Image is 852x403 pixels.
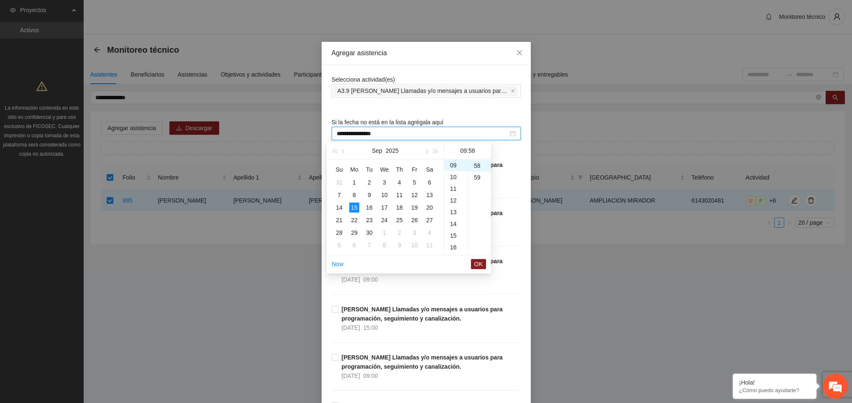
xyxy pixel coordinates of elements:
div: 28 [334,228,344,238]
td: 2025-10-05 [332,239,347,252]
div: 27 [425,215,435,225]
div: 10 [379,190,389,200]
td: 2025-09-26 [407,214,422,226]
div: 1 [379,228,389,238]
strong: [PERSON_NAME] Llamadas y/o mensajes a usuarios para programación, seguimiento y canalización. [342,258,503,274]
span: [DATE] [342,372,360,379]
div: 09 [444,159,468,171]
td: 2025-08-31 [332,176,347,189]
td: 2025-09-28 [332,226,347,239]
div: 30 [364,228,374,238]
td: 2025-10-08 [377,239,392,252]
span: A3.9 [PERSON_NAME] Llamadas y/o mensajes a usuarios para programación, seguimiento y canalización. [338,86,509,95]
div: 6 [425,177,435,187]
th: We [377,163,392,176]
div: 5 [334,240,344,250]
span: close [516,49,523,56]
div: 31 [334,177,344,187]
td: 2025-10-06 [347,239,362,252]
span: A3.9 Cuauhtémoc Llamadas y/o mensajes a usuarios para programación, seguimiento y canalización. [334,86,517,96]
td: 2025-09-14 [332,201,347,214]
div: 58 [468,160,491,172]
div: Minimizar ventana de chat en vivo [137,4,157,24]
th: Mo [347,163,362,176]
div: 29 [349,228,359,238]
td: 2025-09-29 [347,226,362,239]
div: 59 [468,172,491,183]
span: [DATE] [342,276,360,283]
div: 12 [444,195,468,206]
td: 2025-09-24 [377,214,392,226]
td: 2025-09-15 [347,201,362,214]
div: 15 [444,230,468,241]
div: 23 [364,215,374,225]
th: Th [392,163,407,176]
div: 13 [444,206,468,218]
div: 8 [379,240,389,250]
div: 6 [349,240,359,250]
div: 22 [349,215,359,225]
td: 2025-09-19 [407,201,422,214]
div: 4 [425,228,435,238]
td: 2025-09-05 [407,176,422,189]
td: 2025-10-04 [422,226,437,239]
div: 11 [444,183,468,195]
td: 2025-09-23 [362,214,377,226]
th: Fr [407,163,422,176]
div: 9 [394,240,404,250]
span: Si la fecha no está en la lista agrégala aquí [332,119,444,126]
td: 2025-09-04 [392,176,407,189]
td: 2025-10-09 [392,239,407,252]
span: 09:00 [363,276,378,283]
div: 1 [349,177,359,187]
td: 2025-09-02 [362,176,377,189]
td: 2025-09-20 [422,201,437,214]
span: 09:00 [363,372,378,379]
td: 2025-09-21 [332,214,347,226]
div: 24 [379,215,389,225]
div: 11 [425,240,435,250]
td: 2025-09-30 [362,226,377,239]
div: 7 [334,190,344,200]
td: 2025-09-16 [362,201,377,214]
div: 20 [425,203,435,213]
td: 2025-10-01 [377,226,392,239]
div: 3 [409,228,420,238]
div: 14 [334,203,344,213]
span: close [511,89,515,93]
span: [DATE] [342,324,360,331]
div: 16 [444,241,468,253]
div: 11 [394,190,404,200]
td: 2025-09-25 [392,214,407,226]
div: 10 [409,240,420,250]
div: 2 [394,228,404,238]
div: 5 [409,177,420,187]
td: 2025-09-27 [422,214,437,226]
button: Sep [372,142,382,159]
td: 2025-09-22 [347,214,362,226]
button: 2025 [386,142,399,159]
div: 19 [409,203,420,213]
strong: [PERSON_NAME] Llamadas y/o mensajes a usuarios para programación, seguimiento y canalización. [342,306,503,322]
td: 2025-10-10 [407,239,422,252]
strong: [PERSON_NAME] Llamadas y/o mensajes a usuarios para programación, seguimiento y canalización. [342,162,503,177]
span: Estamos en línea. [49,112,115,196]
span: Selecciona actividad(es) [332,76,395,83]
textarea: Escriba su mensaje y pulse “Intro” [4,228,159,258]
td: 2025-09-01 [347,176,362,189]
td: 2025-09-12 [407,189,422,201]
div: 10 [444,171,468,183]
div: 3 [379,177,389,187]
button: OK [471,259,486,269]
td: 2025-09-11 [392,189,407,201]
div: 4 [394,177,404,187]
td: 2025-09-17 [377,201,392,214]
td: 2025-09-09 [362,189,377,201]
strong: [PERSON_NAME] Llamadas y/o mensajes a usuarios para programación, seguimiento y canalización. [342,354,503,370]
div: 15 [349,203,359,213]
div: 14 [444,218,468,230]
div: 26 [409,215,420,225]
td: 2025-10-02 [392,226,407,239]
th: Su [332,163,347,176]
div: 18 [394,203,404,213]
